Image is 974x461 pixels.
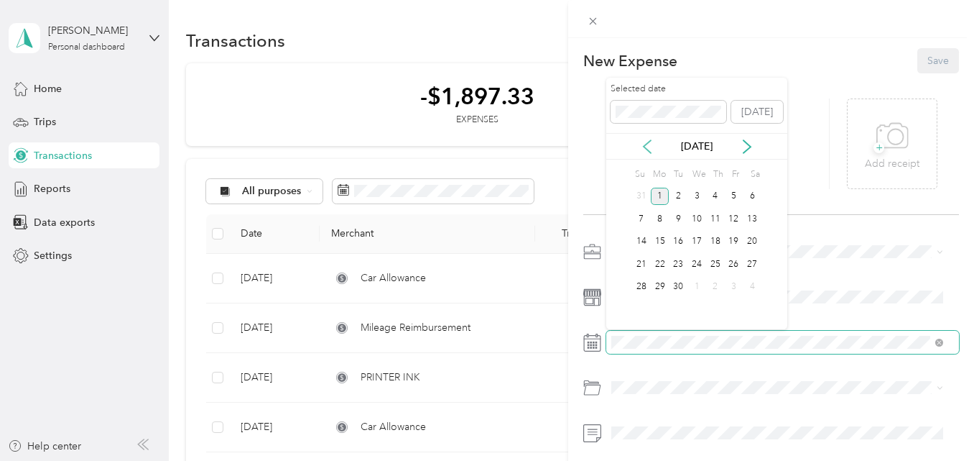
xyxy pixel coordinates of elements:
[706,278,725,296] div: 2
[632,233,651,251] div: 14
[706,255,725,273] div: 25
[687,188,706,206] div: 3
[651,165,667,185] div: Mo
[669,255,687,273] div: 23
[729,165,743,185] div: Fr
[748,165,761,185] div: Sa
[671,165,685,185] div: Tu
[743,255,761,273] div: 27
[725,255,743,273] div: 26
[651,278,669,296] div: 29
[687,278,706,296] div: 1
[669,278,687,296] div: 30
[669,210,687,228] div: 9
[706,188,725,206] div: 4
[583,51,677,71] p: New Expense
[632,188,651,206] div: 31
[651,188,669,206] div: 1
[743,188,761,206] div: 6
[743,210,761,228] div: 13
[632,165,646,185] div: Su
[687,255,706,273] div: 24
[894,380,974,461] iframe: Everlance-gr Chat Button Frame
[865,156,919,172] p: Add receipt
[690,165,706,185] div: We
[873,142,884,153] span: +
[669,233,687,251] div: 16
[706,233,725,251] div: 18
[725,233,743,251] div: 19
[725,210,743,228] div: 12
[731,101,783,124] button: [DATE]
[632,278,651,296] div: 28
[611,83,726,96] label: Selected date
[687,210,706,228] div: 10
[632,255,651,273] div: 21
[725,278,743,296] div: 3
[743,233,761,251] div: 20
[651,255,669,273] div: 22
[632,210,651,228] div: 7
[711,165,725,185] div: Th
[687,233,706,251] div: 17
[651,210,669,228] div: 8
[651,233,669,251] div: 15
[725,188,743,206] div: 5
[743,278,761,296] div: 4
[669,188,687,206] div: 2
[667,139,727,154] p: [DATE]
[706,210,725,228] div: 11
